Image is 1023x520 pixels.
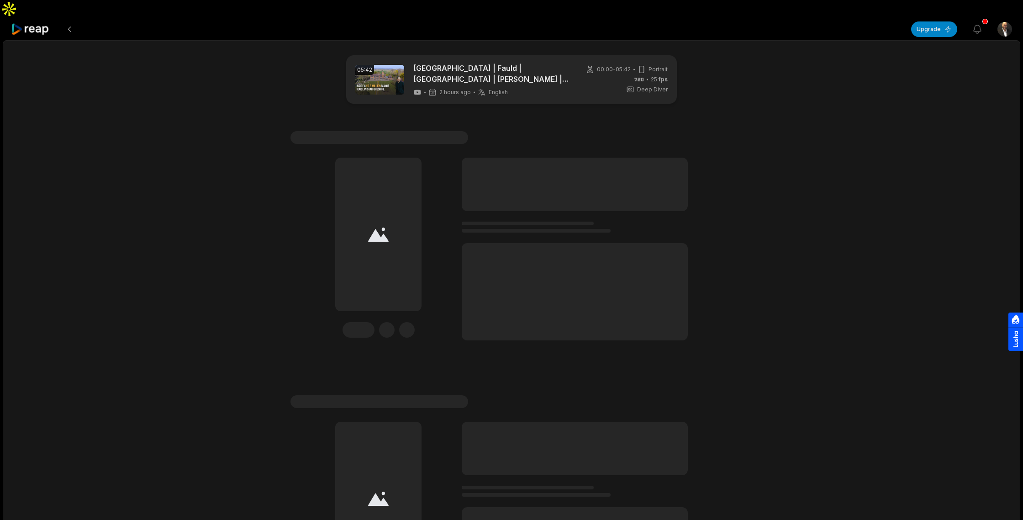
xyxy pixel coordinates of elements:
span: English [489,89,508,96]
span: #1 Lorem ipsum dolor sit amet consecteturs [290,131,468,144]
span: fps [659,76,668,83]
button: Upgrade [911,21,957,37]
span: #1 Lorem ipsum dolor sit amet consecteturs [290,395,468,408]
span: 2 hours ago [439,89,471,96]
span: 25 [651,75,668,84]
span: Portrait [649,65,668,74]
div: Edit [343,322,374,338]
span: Deep Diver [637,85,668,94]
a: [GEOGRAPHIC_DATA] | Fauld | [GEOGRAPHIC_DATA] | [PERSON_NAME] | Fine & Country [GEOGRAPHIC_DATA] [413,63,571,85]
span: 00:00 - 05:42 [597,65,631,74]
